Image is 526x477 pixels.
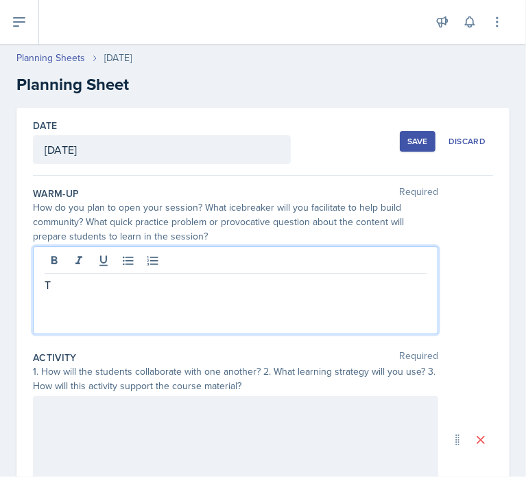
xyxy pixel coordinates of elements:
label: Activity [33,351,77,364]
h2: Planning Sheet [16,72,510,97]
span: Required [399,187,438,200]
span: Required [399,351,438,364]
a: Planning Sheets [16,51,85,65]
div: Save [407,136,428,147]
label: Warm-Up [33,187,79,200]
label: Date [33,119,57,132]
div: How do you plan to open your session? What icebreaker will you facilitate to help build community... [33,200,438,244]
button: Discard [441,131,493,152]
div: [DATE] [104,51,132,65]
button: Save [400,131,435,152]
p: T [45,277,427,293]
div: Discard [449,136,486,147]
div: 1. How will the students collaborate with one another? 2. What learning strategy will you use? 3.... [33,364,438,393]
